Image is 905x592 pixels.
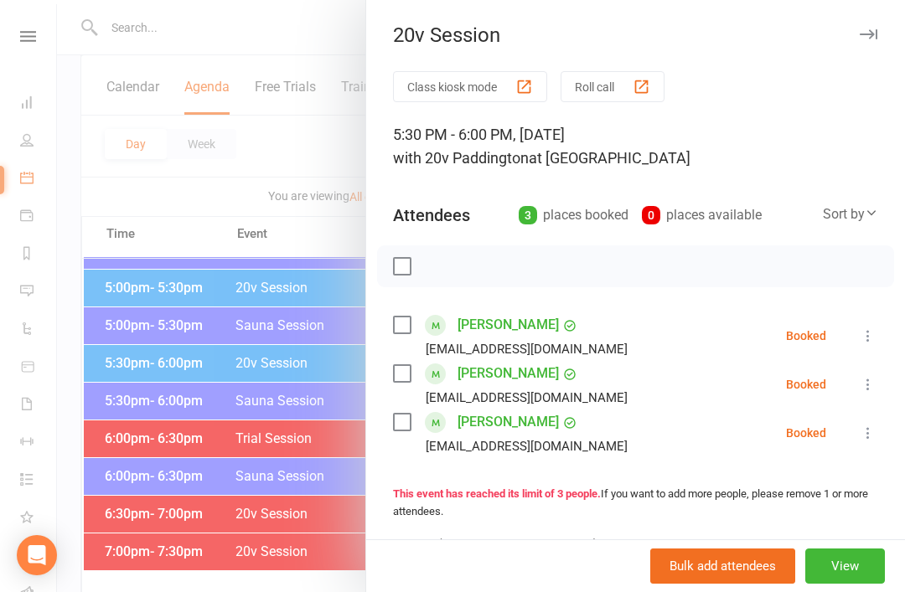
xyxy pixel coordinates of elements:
div: Sort by [823,203,878,225]
div: [EMAIL_ADDRESS][DOMAIN_NAME] [426,435,628,457]
div: Booked [786,378,826,390]
div: [EMAIL_ADDRESS][DOMAIN_NAME] [426,338,628,360]
div: 0/2 [602,533,623,557]
div: 0 [642,206,660,224]
a: [PERSON_NAME] [458,409,559,435]
div: places booked [519,203,628,227]
div: places available [642,203,762,227]
span: with 20v Paddington [393,149,529,167]
a: [PERSON_NAME] [458,311,559,338]
strong: This event has reached its limit of 3 people. [393,487,601,500]
button: View [805,548,885,584]
div: 20v Session [366,23,905,47]
div: Open Intercom Messenger [17,535,57,575]
div: Waitlist [393,533,623,557]
div: 5:30 PM - 6:00 PM, [DATE] [393,123,878,170]
button: Roll call [561,71,665,102]
a: [PERSON_NAME] [458,360,559,387]
div: 3 [519,206,537,224]
span: (closed: event in progress) [437,537,598,553]
span: at [GEOGRAPHIC_DATA] [529,149,690,167]
button: Bulk add attendees [650,548,795,584]
div: Attendees [393,203,470,227]
div: [EMAIL_ADDRESS][DOMAIN_NAME] [426,387,628,409]
div: If you want to add more people, please remove 1 or more attendees. [393,486,878,521]
button: Class kiosk mode [393,71,547,102]
div: Booked [786,427,826,439]
div: Booked [786,330,826,342]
